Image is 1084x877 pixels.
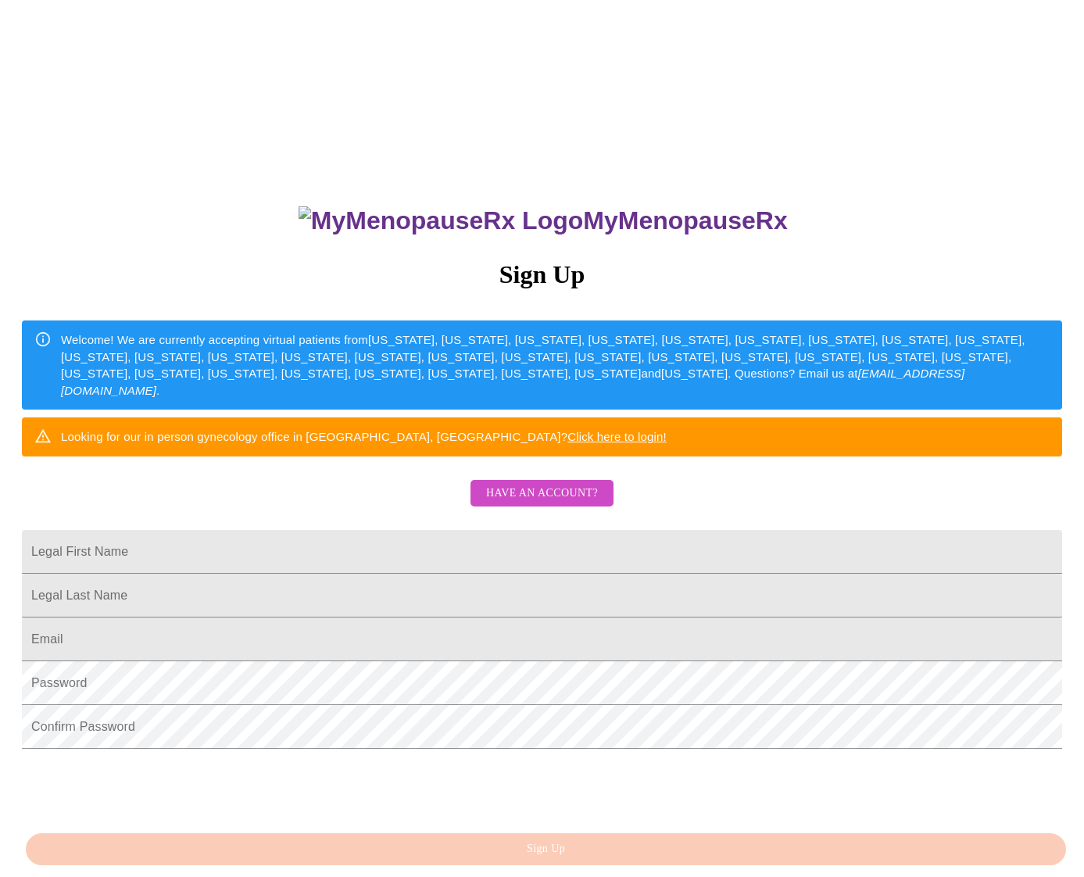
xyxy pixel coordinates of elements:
h3: MyMenopauseRx [24,206,1063,235]
a: Click here to login! [567,430,667,443]
a: Have an account? [467,497,617,510]
button: Have an account? [470,480,614,507]
h3: Sign Up [22,260,1062,289]
img: MyMenopauseRx Logo [299,206,583,235]
div: Looking for our in person gynecology office in [GEOGRAPHIC_DATA], [GEOGRAPHIC_DATA]? [61,422,667,451]
span: Have an account? [486,484,598,503]
em: [EMAIL_ADDRESS][DOMAIN_NAME] [61,367,964,396]
div: Welcome! We are currently accepting virtual patients from [US_STATE], [US_STATE], [US_STATE], [US... [61,325,1050,405]
iframe: reCAPTCHA [22,757,259,818]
